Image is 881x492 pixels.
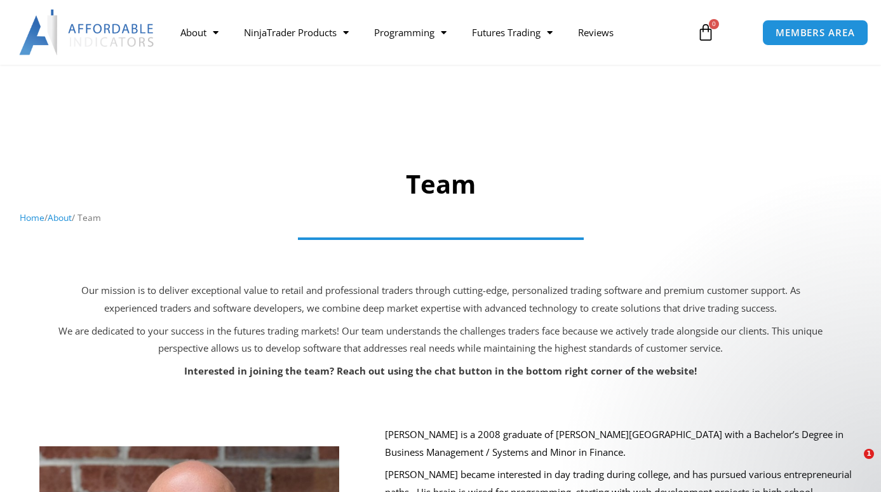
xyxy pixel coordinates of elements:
[459,18,565,47] a: Futures Trading
[231,18,361,47] a: NinjaTrader Products
[184,364,697,377] strong: Interested in joining the team? Reach out using the chat button in the bottom right corner of the...
[361,18,459,47] a: Programming
[20,209,861,226] nav: Breadcrumb
[20,211,44,223] a: Home
[776,28,855,37] span: MEMBERS AREA
[762,20,868,46] a: MEMBERS AREA
[385,426,868,462] p: [PERSON_NAME] is a 2008 graduate of [PERSON_NAME][GEOGRAPHIC_DATA] with a Bachelor’s Degree in Bu...
[48,211,72,223] a: About
[57,282,825,317] p: Our mission is to deliver exceptional value to retail and professional traders through cutting-ed...
[864,449,874,459] span: 1
[20,166,861,202] h1: Team
[168,18,688,47] nav: Menu
[168,18,231,47] a: About
[57,322,825,358] p: We are dedicated to your success in the futures trading markets! Our team understands the challen...
[709,19,719,29] span: 0
[678,14,734,51] a: 0
[19,10,156,55] img: LogoAI | Affordable Indicators – NinjaTrader
[565,18,626,47] a: Reviews
[838,449,868,479] iframe: Intercom live chat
